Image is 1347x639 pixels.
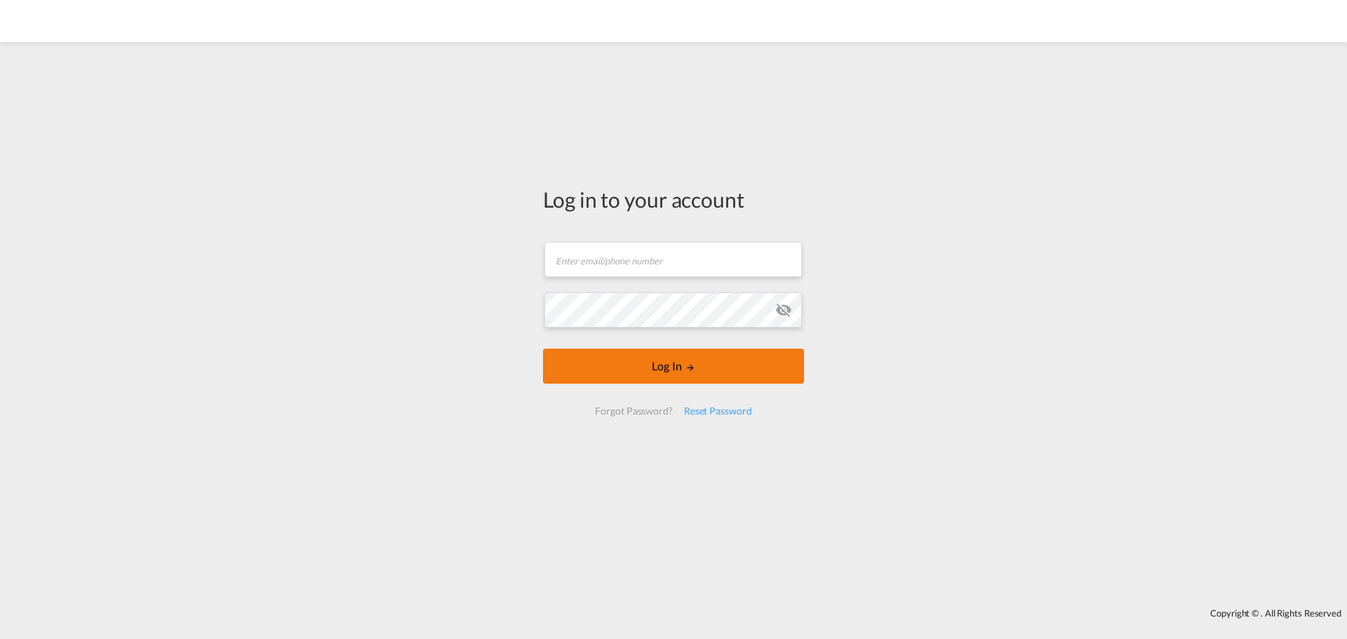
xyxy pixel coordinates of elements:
div: Forgot Password? [589,398,678,424]
div: Log in to your account [543,184,804,214]
md-icon: icon-eye-off [775,302,792,318]
div: Reset Password [678,398,758,424]
button: LOGIN [543,349,804,384]
input: Enter email/phone number [544,242,802,277]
